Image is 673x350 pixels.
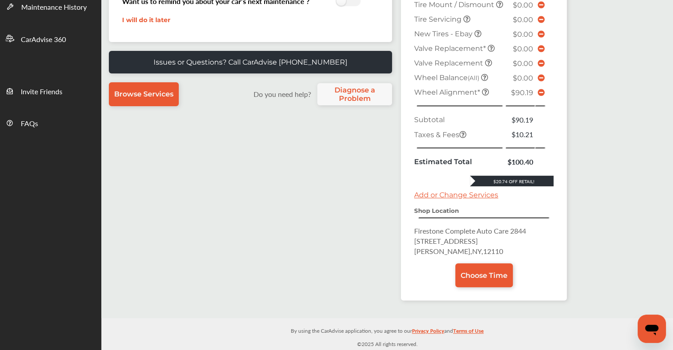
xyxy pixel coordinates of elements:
[101,326,673,335] p: By using the CarAdvise application, you agree to our and
[114,90,173,98] span: Browse Services
[21,86,62,98] span: Invite Friends
[461,271,508,280] span: Choose Time
[122,16,170,24] a: I will do it later
[414,246,503,256] span: [PERSON_NAME] , NY , 12110
[513,15,533,24] span: $0.00
[505,154,535,169] td: $100.40
[414,207,459,214] strong: Shop Location
[513,45,533,53] span: $0.00
[414,15,463,23] span: Tire Servicing
[414,59,485,67] span: Valve Replacement
[109,51,392,73] a: Issues or Questions? Call CarAdvise [PHONE_NUMBER]
[414,131,466,139] span: Taxes & Fees
[414,88,482,96] span: Wheel Alignment *
[109,82,179,106] a: Browse Services
[414,226,526,236] span: Firestone Complete Auto Care 2844
[414,236,478,246] span: [STREET_ADDRESS]
[513,1,533,9] span: $0.00
[505,112,535,127] td: $90.19
[101,318,673,350] div: © 2025 All rights reserved.
[317,83,392,105] a: Diagnose a Problem
[414,191,498,199] a: Add or Change Services
[453,326,484,339] a: Terms of Use
[21,34,66,46] span: CarAdvise 360
[249,89,315,99] label: Do you need help?
[322,86,388,103] span: Diagnose a Problem
[513,59,533,68] span: $0.00
[513,30,533,38] span: $0.00
[505,127,535,142] td: $10.21
[414,30,474,38] span: New Tires - Ebay
[468,74,479,81] small: (All)
[470,178,554,185] div: $20.74 Off Retail!
[414,0,496,9] span: Tire Mount / Dismount
[412,326,444,339] a: Privacy Policy
[455,263,513,287] a: Choose Time
[21,118,38,130] span: FAQs
[154,58,347,66] p: Issues or Questions? Call CarAdvise [PHONE_NUMBER]
[414,73,481,82] span: Wheel Balance
[412,112,505,127] td: Subtotal
[513,74,533,82] span: $0.00
[638,315,666,343] iframe: Button to launch messaging window
[511,88,533,97] span: $90.19
[414,44,488,53] span: Valve Replacement*
[412,154,505,169] td: Estimated Total
[21,2,87,13] span: Maintenance History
